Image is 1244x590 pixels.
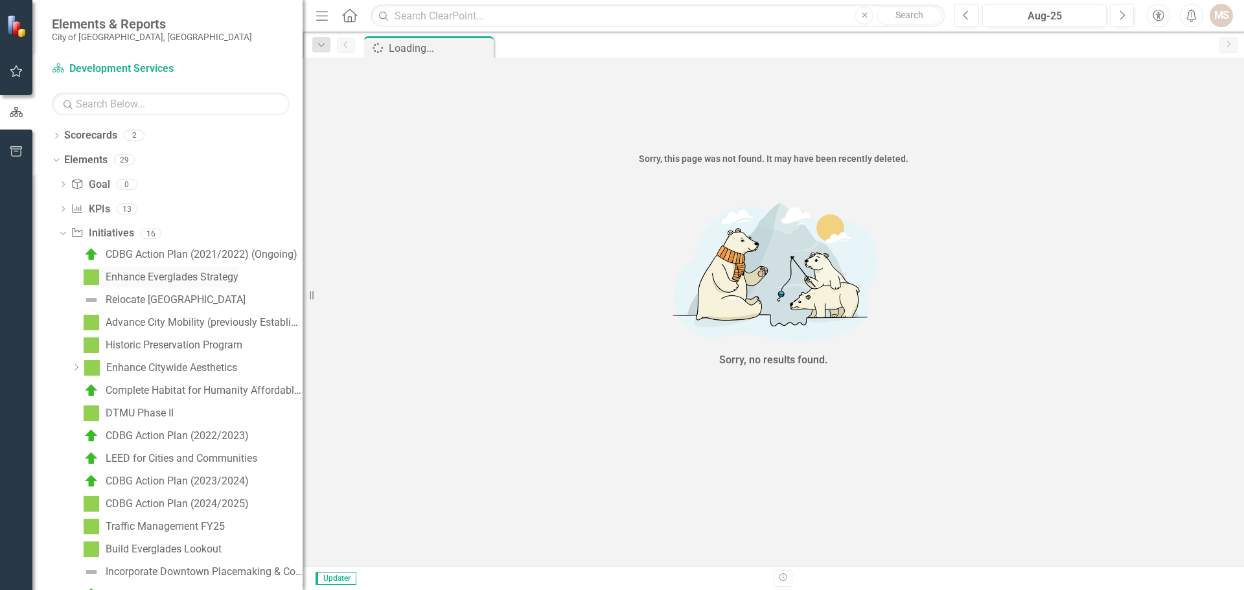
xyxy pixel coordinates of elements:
div: CDBG Action Plan (2023/2024) [106,475,249,487]
div: Sorry, this page was not found. It may have been recently deleted. [303,152,1244,165]
img: C [84,383,99,398]
img: IP [84,269,99,285]
a: Development Services [52,62,214,76]
a: LEED for Cities and Communities [80,448,257,469]
img: IP [84,337,99,353]
a: Goal [71,177,109,192]
div: 13 [117,203,137,214]
button: Aug-25 [982,4,1107,27]
img: ClearPoint Strategy [6,15,29,38]
a: Incorporate Downtown Placemaking & Connectivity [80,562,303,582]
div: Relocate [GEOGRAPHIC_DATA] [106,294,246,306]
div: Sorry, no results found. [719,353,828,368]
a: Traffic Management FY25 [80,516,225,537]
img: C [84,473,99,489]
div: CDBG Action Plan (2021/2022) (Ongoing) [106,249,297,260]
button: MS [1210,4,1233,27]
span: Search [895,10,923,20]
span: Updater [316,572,356,585]
div: Traffic Management FY25 [106,521,225,532]
img: IP [84,405,99,421]
a: Initiatives [71,226,133,241]
small: City of [GEOGRAPHIC_DATA], [GEOGRAPHIC_DATA] [52,32,252,42]
img: No results found [579,192,968,350]
input: Search Below... [52,93,290,115]
span: Elements & Reports [52,16,252,32]
div: DTMU Phase II [106,407,174,419]
div: Build Everglades Lookout [106,543,222,555]
img: IP [84,496,99,512]
img: IP [84,360,100,376]
div: Aug-25 [987,8,1102,24]
div: 16 [141,228,161,239]
a: Scorecards [64,128,117,143]
div: Enhance Citywide Aesthetics [106,362,237,374]
input: Search ClearPoint... [371,5,945,27]
img: C [84,451,99,466]
div: 29 [114,155,135,166]
a: CDBG Action Plan (2023/2024) [80,471,249,492]
div: Enhance Everglades Strategy [106,271,238,283]
a: CDBG Action Plan (2024/2025) [80,494,249,514]
div: Complete Habitat for Humanity Affordable Housing [106,385,303,396]
a: Build Everglades Lookout [80,539,222,560]
button: Search [877,6,941,25]
a: Complete Habitat for Humanity Affordable Housing [80,380,303,401]
img: IP [84,315,99,330]
a: Enhance Citywide Aesthetics [81,357,237,378]
div: CDBG Action Plan (2024/2025) [106,498,249,510]
div: Historic Preservation Program [106,339,242,351]
div: 0 [117,179,137,190]
div: Incorporate Downtown Placemaking & Connectivity [106,566,303,578]
a: Historic Preservation Program [80,335,242,356]
a: KPIs [71,202,109,217]
a: CDBG Action Plan (2021/2022) (Ongoing) [80,244,297,265]
div: Loading... [389,40,490,56]
img: C [84,247,99,262]
a: Advance City Mobility (previously Establish Bike Lanes) [80,312,303,333]
a: Elements [64,153,108,168]
div: LEED for Cities and Communities [106,453,257,464]
img: IP [84,541,99,557]
a: Relocate [GEOGRAPHIC_DATA] [80,289,246,310]
a: CDBG Action Plan (2022/2023) [80,425,249,446]
div: 2 [124,130,144,141]
img: IP [84,519,99,534]
a: Enhance Everglades Strategy [80,267,238,288]
img: Not Defined [84,292,99,308]
img: C [84,428,99,444]
div: Advance City Mobility (previously Establish Bike Lanes) [106,317,303,328]
a: DTMU Phase II [80,403,174,424]
div: CDBG Action Plan (2022/2023) [106,430,249,442]
img: Not Defined [84,564,99,580]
